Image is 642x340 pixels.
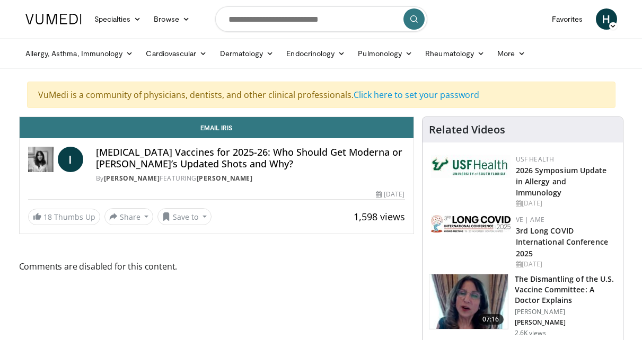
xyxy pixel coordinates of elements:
a: [PERSON_NAME] [197,174,253,183]
a: More [491,43,532,64]
button: Save to [157,208,212,225]
a: Click here to set your password [354,89,479,101]
a: Cardiovascular [139,43,213,64]
button: Share [104,208,154,225]
a: 07:16 The Dismantling of the U.S. Vaccine Committee: A Doctor Explains [PERSON_NAME] [PERSON_NAME... [429,274,617,337]
h4: [MEDICAL_DATA] Vaccines for 2025-26: Who Should Get Moderna or [PERSON_NAME]’s Updated Shots and ... [96,147,405,169]
span: Comments are disabled for this content. [19,260,414,273]
a: [PERSON_NAME] [104,174,160,183]
img: a2792a71-925c-4fc2-b8ef-8d1b21aec2f7.png.150x105_q85_autocrop_double_scale_upscale_version-0.2.jpg [431,215,511,232]
a: VE | AME [516,215,544,224]
div: VuMedi is a community of physicians, dentists, and other clinical professionals. [27,82,615,108]
img: a19d1ff2-1eb0-405f-ba73-fc044c354596.150x105_q85_crop-smart_upscale.jpg [429,274,508,329]
a: Allergy, Asthma, Immunology [19,43,140,64]
a: Endocrinology [280,43,351,64]
a: Email Iris [20,117,414,138]
div: [DATE] [516,199,614,208]
a: Pulmonology [351,43,419,64]
span: 18 [43,212,52,222]
div: [DATE] [516,260,614,269]
a: 3rd Long COVID International Conference 2025 [516,226,608,258]
a: Browse [147,8,196,30]
img: Dr. Iris Gorfinkel [28,147,54,172]
a: USF Health [516,155,555,164]
a: Dermatology [214,43,280,64]
a: 18 Thumbs Up [28,209,100,225]
h4: Related Videos [429,123,505,136]
a: Rheumatology [419,43,491,64]
a: Specialties [88,8,148,30]
a: I [58,147,83,172]
a: 2026 Symposium Update in Allergy and Immunology [516,165,607,198]
img: VuMedi Logo [25,14,82,24]
p: 2.6K views [515,329,546,337]
div: By FEATURING [96,174,405,183]
a: H [596,8,617,30]
p: [PERSON_NAME] [515,318,617,327]
img: 6ba8804a-8538-4002-95e7-a8f8012d4a11.png.150x105_q85_autocrop_double_scale_upscale_version-0.2.jpg [431,155,511,178]
span: 1,598 views [354,210,405,223]
a: Favorites [546,8,590,30]
div: [DATE] [376,190,404,199]
p: [PERSON_NAME] [515,308,617,316]
h3: The Dismantling of the U.S. Vaccine Committee: A Doctor Explains [515,274,617,306]
span: 07:16 [478,314,504,325]
input: Search topics, interventions [215,6,427,32]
